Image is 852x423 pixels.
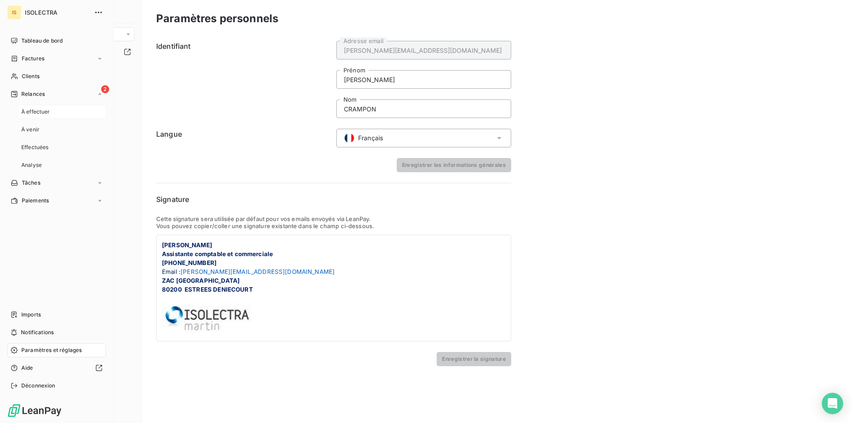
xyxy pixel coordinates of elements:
[21,311,41,319] span: Imports
[21,108,50,116] span: À effectuer
[21,161,42,169] span: Analyse
[21,382,55,390] span: Déconnexion
[7,5,21,20] div: IS
[21,346,82,354] span: Paramètres et réglages
[21,364,33,372] span: Aide
[156,41,331,118] h6: Identifiant
[162,250,273,257] span: Assistante comptable et commerciale
[22,197,49,205] span: Paiements
[21,328,54,336] span: Notifications
[397,158,511,172] button: Enregistrer les informations générales
[22,55,44,63] span: Factures
[336,41,511,59] input: placeholder
[162,241,212,249] span: [PERSON_NAME]
[22,72,39,80] span: Clients
[162,268,181,275] span: Email :
[7,403,62,418] img: Logo LeanPay
[437,352,511,366] button: Enregistrer la signature
[822,393,843,414] div: Open Intercom Messenger
[162,259,217,266] span: [PHONE_NUMBER]
[336,70,511,89] input: placeholder
[162,286,253,293] span: 80200 ESTREES DENIECOURT
[162,294,252,348] img: 0AAAAAElFTkSuQmCC
[156,215,511,222] p: Cette signature sera utilisée par défaut pour vos emails envoyés via LeanPay.
[21,143,49,151] span: Effectuées
[156,129,331,147] h6: Langue
[156,194,511,205] h6: Signature
[21,126,39,134] span: À venir
[336,99,511,118] input: placeholder
[156,222,511,229] p: Vous pouvez copier/coller une signature existante dans le champ ci-dessous.
[22,179,40,187] span: Tâches
[358,134,383,142] span: Français
[101,85,109,93] span: 2
[7,361,106,375] a: Aide
[162,277,240,284] span: ZAC [GEOGRAPHIC_DATA]
[181,268,335,275] a: [PERSON_NAME][EMAIL_ADDRESS][DOMAIN_NAME]
[21,37,63,45] span: Tableau de bord
[156,11,278,27] h3: Paramètres personnels
[25,9,89,16] span: ISOLECTRA
[21,90,45,98] span: Relances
